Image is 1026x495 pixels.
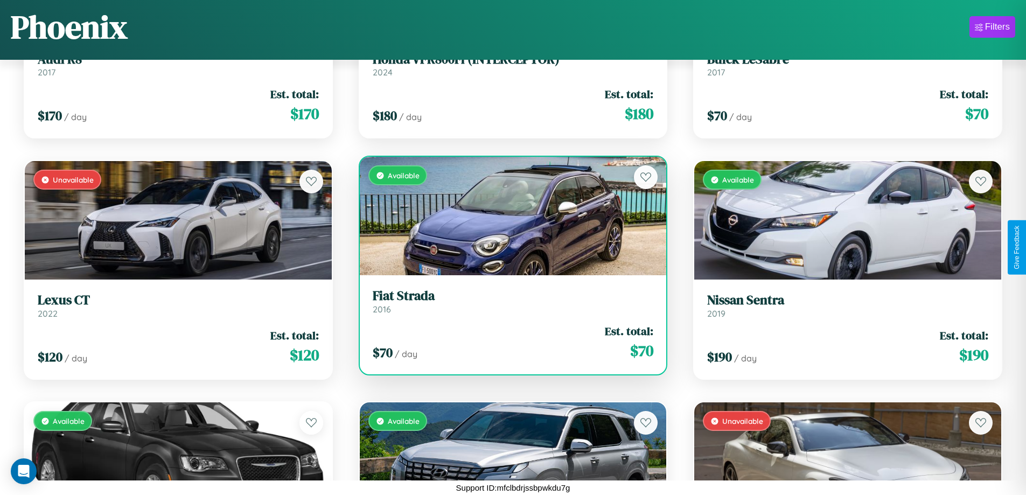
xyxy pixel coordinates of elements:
span: $ 170 [290,103,319,124]
h3: Nissan Sentra [707,292,988,308]
a: Honda VFR800Fi (INTERCEPTOR)2024 [373,52,654,78]
span: Unavailable [53,175,94,184]
span: Available [388,171,420,180]
span: / day [64,111,87,122]
span: $ 70 [630,340,653,361]
span: 2019 [707,308,725,319]
p: Support ID: mfclbdrjssbpwkdu7g [456,480,570,495]
span: 2016 [373,304,391,315]
span: Available [53,416,85,426]
div: Open Intercom Messenger [11,458,37,484]
span: $ 170 [38,107,62,124]
span: $ 120 [38,348,62,366]
a: Fiat Strada2016 [373,288,654,315]
a: Lexus CT2022 [38,292,319,319]
span: $ 70 [373,344,393,361]
span: Est. total: [270,327,319,343]
span: $ 70 [965,103,988,124]
span: $ 190 [707,348,732,366]
span: / day [729,111,752,122]
span: Est. total: [605,323,653,339]
h3: Honda VFR800Fi (INTERCEPTOR) [373,52,654,67]
span: 2022 [38,308,58,319]
span: Est. total: [605,86,653,102]
span: Unavailable [722,416,763,426]
div: Give Feedback [1013,226,1021,269]
span: $ 120 [290,344,319,366]
span: 2017 [707,67,725,78]
span: Available [722,175,754,184]
span: 2024 [373,67,393,78]
span: Est. total: [940,327,988,343]
h3: Fiat Strada [373,288,654,304]
a: Nissan Sentra2019 [707,292,988,319]
span: $ 180 [373,107,397,124]
span: / day [734,353,757,364]
span: $ 70 [707,107,727,124]
h3: Lexus CT [38,292,319,308]
a: Audi R82017 [38,52,319,78]
span: Est. total: [940,86,988,102]
h1: Phoenix [11,5,128,49]
span: Est. total: [270,86,319,102]
span: $ 180 [625,103,653,124]
div: Filters [985,22,1010,32]
span: Available [388,416,420,426]
span: 2017 [38,67,55,78]
button: Filters [969,16,1015,38]
span: / day [65,353,87,364]
span: $ 190 [959,344,988,366]
span: / day [395,348,417,359]
a: Buick LeSabre2017 [707,52,988,78]
span: / day [399,111,422,122]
